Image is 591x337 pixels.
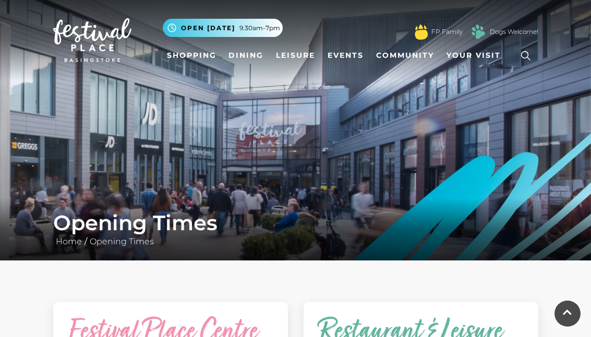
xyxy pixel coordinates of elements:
a: FP Family [431,27,463,36]
h1: Opening Times [53,210,538,235]
div: / [45,210,546,248]
span: Open [DATE] [181,23,235,33]
span: 9.30am-7pm [239,23,280,33]
a: Shopping [163,46,221,65]
span: Your Visit [447,50,501,61]
a: Dining [224,46,268,65]
a: Dogs Welcome! [490,27,538,36]
a: Opening Times [87,236,156,246]
img: Festival Place Logo [53,18,131,62]
a: Events [323,46,368,65]
a: Community [372,46,438,65]
a: Home [53,236,85,246]
a: Leisure [272,46,319,65]
a: Your Visit [442,46,510,65]
button: Open [DATE] 9.30am-7pm [163,19,283,37]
